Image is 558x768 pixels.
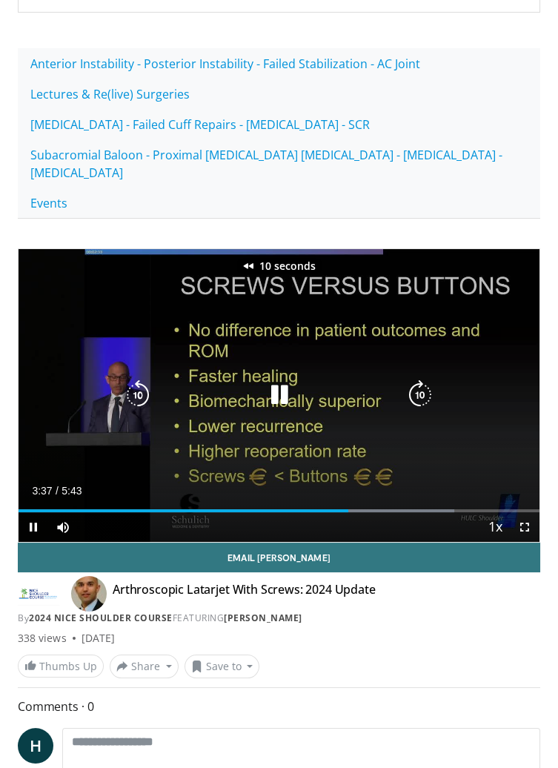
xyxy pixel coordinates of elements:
[18,543,540,572] a: Email [PERSON_NAME]
[18,655,104,678] a: Thumbs Up
[19,249,539,542] video-js: Video Player
[19,512,48,542] button: Pause
[224,612,302,624] a: [PERSON_NAME]
[32,485,52,497] span: 3:37
[18,109,382,140] a: [MEDICAL_DATA] - Failed Cuff Repairs - [MEDICAL_DATA] - SCR
[48,512,78,542] button: Mute
[18,48,433,79] a: Anterior Instability - Posterior Instability - Failed Stabilization - AC Joint
[18,79,202,110] a: Lectures & Re(live) Surgeries
[18,582,59,606] img: 2024 Nice Shoulder Course
[19,509,539,512] div: Progress Bar
[71,576,107,612] img: Avatar
[29,612,173,624] a: 2024 Nice Shoulder Course
[110,655,179,678] button: Share
[510,512,539,542] button: Fullscreen
[18,612,540,625] div: By FEATURING
[62,485,82,497] span: 5:43
[18,139,540,188] a: Subacromial Baloon - Proximal [MEDICAL_DATA] [MEDICAL_DATA] - [MEDICAL_DATA] - [MEDICAL_DATA]
[18,631,67,646] span: 338 views
[480,512,510,542] button: Playback Rate
[18,728,53,764] a: H
[18,697,540,716] span: Comments 0
[185,655,260,678] button: Save to
[18,188,80,219] a: Events
[259,261,316,271] p: 10 seconds
[82,631,115,646] div: [DATE]
[56,485,59,497] span: /
[113,582,376,606] h4: Arthroscopic Latarjet With Screws: 2024 Update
